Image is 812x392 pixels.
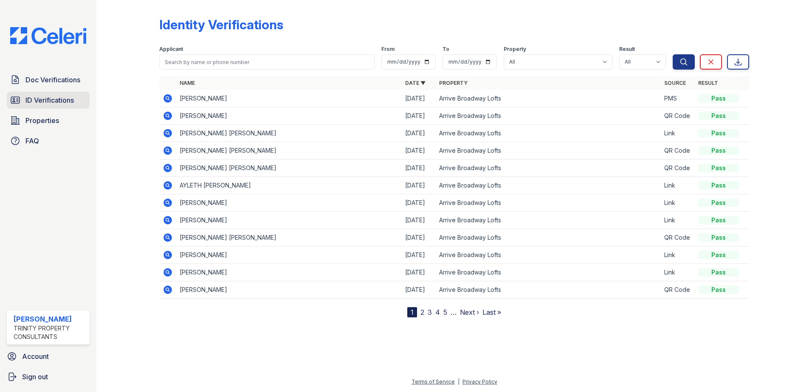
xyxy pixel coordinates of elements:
[25,136,39,146] span: FAQ
[25,75,80,85] span: Doc Verifications
[661,107,695,125] td: QR Code
[3,368,93,385] a: Sign out
[25,95,74,105] span: ID Verifications
[176,160,402,177] td: [PERSON_NAME] [PERSON_NAME]
[698,129,739,137] div: Pass
[661,125,695,142] td: Link
[176,229,402,246] td: [PERSON_NAME] [PERSON_NAME]
[159,46,183,53] label: Applicant
[402,142,436,160] td: [DATE]
[402,90,436,107] td: [DATE]
[698,146,739,155] div: Pass
[176,125,402,142] td: [PERSON_NAME] [PERSON_NAME]
[436,142,661,160] td: Arrive Broadway Lofts
[619,46,635,53] label: Result
[176,194,402,212] td: [PERSON_NAME]
[7,112,90,129] a: Properties
[402,107,436,125] td: [DATE]
[698,181,739,190] div: Pass
[402,125,436,142] td: [DATE]
[436,212,661,229] td: Arrive Broadway Lofts
[436,264,661,281] td: Arrive Broadway Lofts
[443,308,447,316] a: 5
[180,80,195,86] a: Name
[698,233,739,242] div: Pass
[661,264,695,281] td: Link
[176,177,402,194] td: AYLETH [PERSON_NAME]
[176,90,402,107] td: [PERSON_NAME]
[412,378,455,385] a: Terms of Service
[460,308,479,316] a: Next ›
[435,308,440,316] a: 4
[402,229,436,246] td: [DATE]
[664,80,686,86] a: Source
[7,132,90,149] a: FAQ
[661,212,695,229] td: Link
[504,46,526,53] label: Property
[14,324,86,341] div: Trinity Property Consultants
[402,160,436,177] td: [DATE]
[698,268,739,277] div: Pass
[482,308,501,316] a: Last »
[436,90,661,107] td: Arrive Broadway Lofts
[698,164,739,172] div: Pass
[14,314,86,324] div: [PERSON_NAME]
[3,348,93,365] a: Account
[439,80,468,86] a: Property
[436,194,661,212] td: Arrive Broadway Lofts
[402,246,436,264] td: [DATE]
[661,281,695,299] td: QR Code
[661,142,695,160] td: QR Code
[698,216,739,224] div: Pass
[25,115,59,126] span: Properties
[176,212,402,229] td: [PERSON_NAME]
[661,194,695,212] td: Link
[661,90,695,107] td: PMS
[661,177,695,194] td: Link
[436,160,661,177] td: Arrive Broadway Lofts
[176,246,402,264] td: [PERSON_NAME]
[436,281,661,299] td: Arrive Broadway Lofts
[176,142,402,160] td: [PERSON_NAME] [PERSON_NAME]
[22,372,48,382] span: Sign out
[698,286,739,294] div: Pass
[7,92,90,109] a: ID Verifications
[407,307,417,317] div: 1
[698,112,739,120] div: Pass
[436,107,661,125] td: Arrive Broadway Lofts
[402,281,436,299] td: [DATE]
[698,199,739,207] div: Pass
[661,246,695,264] td: Link
[402,212,436,229] td: [DATE]
[402,194,436,212] td: [DATE]
[176,264,402,281] td: [PERSON_NAME]
[698,251,739,259] div: Pass
[176,281,402,299] td: [PERSON_NAME]
[3,27,93,44] img: CE_Logo_Blue-a8612792a0a2168367f1c8372b55b34899dd931a85d93a1a3d3e32e68fde9ad4.png
[7,71,90,88] a: Doc Verifications
[402,177,436,194] td: [DATE]
[462,378,497,385] a: Privacy Policy
[436,246,661,264] td: Arrive Broadway Lofts
[436,229,661,246] td: Arrive Broadway Lofts
[443,46,449,53] label: To
[661,229,695,246] td: QR Code
[176,107,402,125] td: [PERSON_NAME]
[381,46,395,53] label: From
[698,80,718,86] a: Result
[22,351,49,361] span: Account
[458,378,460,385] div: |
[451,307,457,317] span: …
[402,264,436,281] td: [DATE]
[428,308,432,316] a: 3
[405,80,426,86] a: Date ▼
[661,160,695,177] td: QR Code
[698,94,739,103] div: Pass
[436,125,661,142] td: Arrive Broadway Lofts
[159,54,375,70] input: Search by name or phone number
[159,17,283,32] div: Identity Verifications
[436,177,661,194] td: Arrive Broadway Lofts
[420,308,424,316] a: 2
